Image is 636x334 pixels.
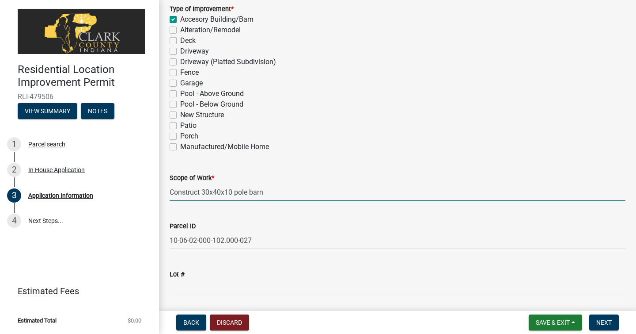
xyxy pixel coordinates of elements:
wm-modal-confirm: Notes [81,108,114,115]
label: New Structure [180,110,224,120]
label: Accesory Building/Barn [180,14,254,25]
label: Manufactured/Mobile Home [180,142,269,152]
div: Application Information [28,192,93,199]
label: Deck [180,35,196,46]
div: 4 [7,214,21,228]
div: 3 [7,188,21,203]
label: Lot # [170,272,185,278]
div: 2 [7,163,21,177]
img: Clark County, Indiana [18,9,145,54]
div: Parcel search [28,141,65,147]
span: RLI-479506 [18,92,141,101]
label: Pool - Below Ground [180,99,243,110]
span: Back [183,319,199,326]
span: Estimated Total [18,318,57,323]
label: Porch [180,131,198,142]
div: 1 [7,137,21,151]
button: Save & Exit [529,315,582,330]
label: Parcel ID [170,223,196,230]
label: Garage [180,78,203,88]
button: Next [589,315,619,330]
span: Next [596,319,612,326]
span: Save & Exit [536,319,570,326]
label: Fence [180,67,199,78]
button: View Summary [18,103,77,119]
wm-modal-confirm: Summary [18,108,77,115]
h4: Residential Location Improvement Permit [18,63,152,89]
button: Back [176,315,206,330]
div: In House Application [28,167,85,173]
label: Driveway (Platted Subdivision) [180,57,276,67]
label: Scope of Work [170,175,214,181]
button: Notes [81,103,114,119]
label: Type of Improvement [170,6,234,12]
label: Patio [180,120,197,131]
a: Estimated Fees [7,282,145,300]
label: Pool - Above Ground [180,88,244,99]
span: $0.00 [128,318,141,323]
button: Discard [210,315,249,330]
label: Alteration/Remodel [180,25,241,35]
label: Driveway [180,46,209,57]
